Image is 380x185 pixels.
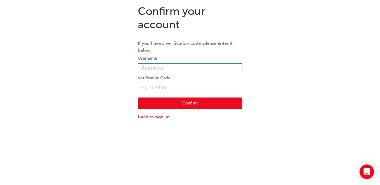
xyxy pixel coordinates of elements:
input: e.g. 123456 [138,83,242,93]
input: Username [138,63,242,74]
label: Username [138,55,242,62]
button: Confirm [138,97,242,109]
p: If you have a verification code, please enter it below. [138,40,242,54]
div: Open Intercom Messenger [359,164,374,179]
h1: Confirm your account [138,5,242,31]
a: Back to sign-in [138,114,242,121]
label: Verification Code [138,74,242,82]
